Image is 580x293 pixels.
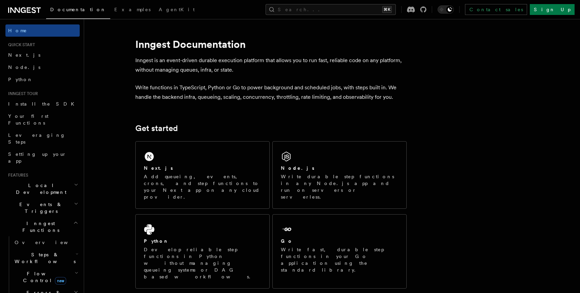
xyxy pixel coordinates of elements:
[15,240,84,245] span: Overview
[8,77,33,82] span: Python
[135,141,270,209] a: Next.jsAdd queueing, events, crons, and step functions to your Next app on any cloud provider.
[5,201,74,215] span: Events & Triggers
[12,270,75,284] span: Flow Control
[5,42,35,48] span: Quick start
[5,24,80,37] a: Home
[8,101,78,107] span: Install the SDK
[135,38,407,50] h1: Inngest Documentation
[5,91,38,96] span: Inngest tour
[5,110,80,129] a: Your first Functions
[135,214,270,289] a: PythonDevelop reliable step functions in Python without managing queueing systems or DAG based wo...
[8,132,65,145] span: Leveraging Steps
[155,2,199,18] a: AgentKit
[46,2,110,19] a: Documentation
[281,173,398,200] p: Write durable step functions in any Node.js app and run on servers or serverless.
[5,220,73,234] span: Inngest Functions
[144,173,261,200] p: Add queueing, events, crons, and step functions to your Next app on any cloud provider.
[159,7,195,12] span: AgentKit
[8,52,40,58] span: Next.js
[50,7,106,12] span: Documentation
[135,83,407,102] p: Write functions in TypeScript, Python or Go to power background and scheduled jobs, with steps bu...
[144,165,173,171] h2: Next.js
[144,238,169,244] h2: Python
[5,49,80,61] a: Next.js
[135,56,407,75] p: Inngest is an event-driven durable execution platform that allows you to run fast, reliable code ...
[5,179,80,198] button: Local Development
[281,238,293,244] h2: Go
[530,4,575,15] a: Sign Up
[281,165,314,171] h2: Node.js
[8,151,66,164] span: Setting up your app
[5,148,80,167] a: Setting up your app
[5,98,80,110] a: Install the SDK
[8,113,49,126] span: Your first Functions
[8,65,40,70] span: Node.js
[144,246,261,280] p: Develop reliable step functions in Python without managing queueing systems or DAG based workflows.
[12,236,80,249] a: Overview
[12,268,80,287] button: Flow Controlnew
[272,214,407,289] a: GoWrite fast, durable step functions in your Go application using the standard library.
[55,277,66,285] span: new
[5,217,80,236] button: Inngest Functions
[266,4,396,15] button: Search...⌘K
[281,246,398,273] p: Write fast, durable step functions in your Go application using the standard library.
[12,249,80,268] button: Steps & Workflows
[114,7,151,12] span: Examples
[5,73,80,86] a: Python
[272,141,407,209] a: Node.jsWrite durable step functions in any Node.js app and run on servers or serverless.
[438,5,454,14] button: Toggle dark mode
[5,198,80,217] button: Events & Triggers
[110,2,155,18] a: Examples
[465,4,527,15] a: Contact sales
[135,124,178,133] a: Get started
[382,6,392,13] kbd: ⌘K
[8,27,27,34] span: Home
[5,182,74,196] span: Local Development
[12,251,76,265] span: Steps & Workflows
[5,61,80,73] a: Node.js
[5,172,28,178] span: Features
[5,129,80,148] a: Leveraging Steps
